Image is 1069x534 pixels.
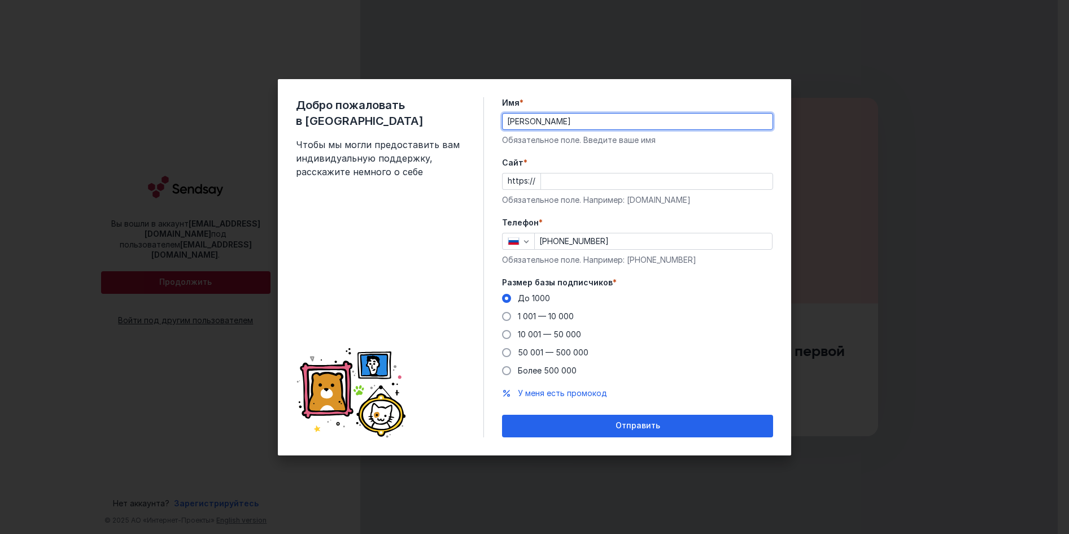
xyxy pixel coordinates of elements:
span: Чтобы мы могли предоставить вам индивидуальную поддержку, расскажите немного о себе [296,138,465,179]
span: Телефон [502,217,539,228]
span: Более 500 000 [518,366,577,375]
span: У меня есть промокод [518,388,607,398]
button: У меня есть промокод [518,388,607,399]
div: Обязательное поле. Введите ваше имя [502,134,773,146]
span: 50 001 — 500 000 [518,348,588,357]
span: До 1000 [518,293,550,303]
span: Добро пожаловать в [GEOGRAPHIC_DATA] [296,97,465,129]
span: 10 001 — 50 000 [518,329,581,339]
span: Имя [502,97,520,108]
div: Обязательное поле. Например: [DOMAIN_NAME] [502,194,773,206]
div: Обязательное поле. Например: [PHONE_NUMBER] [502,254,773,266]
button: Отправить [502,415,773,437]
span: 1 001 — 10 000 [518,311,574,321]
span: Размер базы подписчиков [502,277,613,288]
span: Cайт [502,157,523,168]
span: Отправить [616,421,660,431]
